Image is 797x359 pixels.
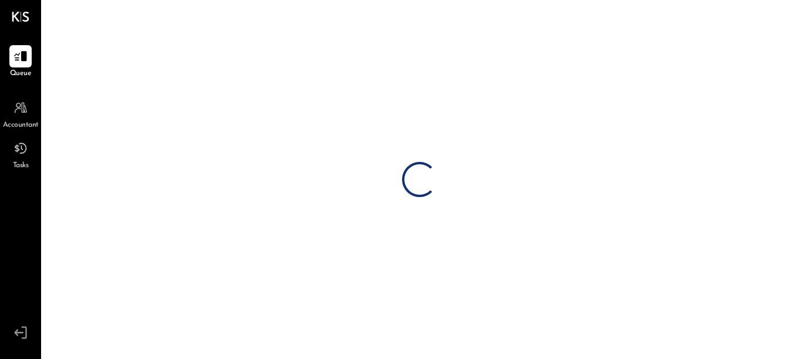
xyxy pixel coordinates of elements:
[3,120,39,131] span: Accountant
[1,97,40,131] a: Accountant
[13,161,29,171] span: Tasks
[1,137,40,171] a: Tasks
[1,45,40,79] a: Queue
[10,69,32,79] span: Queue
